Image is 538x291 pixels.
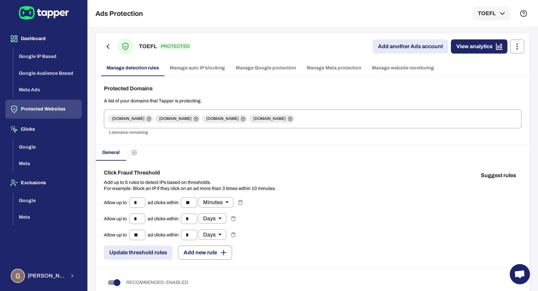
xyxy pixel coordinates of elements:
[5,106,82,111] a: Protected Websites
[5,173,82,192] button: Exclusions
[164,60,230,76] a: Manage auto IP blocking
[28,272,66,279] span: [PERSON_NAME] Lebelle
[126,144,142,161] button: Create custom rules for another ad account
[451,39,507,54] a: View analytics
[5,266,82,286] button: Guillaume Lebelle[PERSON_NAME] Lebelle
[249,116,290,122] span: [DOMAIN_NAME]
[95,9,143,18] h5: Ads Protection
[5,180,82,185] a: Exclusions
[202,115,247,123] div: [DOMAIN_NAME]
[13,70,82,75] a: Google Audience Based
[178,246,232,260] button: Add new rule
[126,280,188,286] p: RECOMMENDED: ENABLED
[104,85,522,93] h6: Protected Domains
[13,155,82,172] button: Meta
[475,169,522,182] button: Suggest rules
[202,116,243,122] span: [DOMAIN_NAME]
[472,7,510,20] button: TOEFL
[367,60,439,76] a: Manage website monitoring
[373,39,448,54] a: Add another Ads account
[108,115,153,123] div: [DOMAIN_NAME]
[13,197,82,203] a: Google
[104,229,226,240] div: Allow up to ad clicks within
[104,169,276,177] h6: Click Fraud Threshold
[5,126,82,132] a: Clicks
[13,139,82,156] button: Google
[11,269,24,282] img: Guillaume Lebelle
[13,214,82,220] a: Meta
[5,29,82,48] button: Dashboard
[13,65,82,82] button: Google Audience Based
[108,116,149,122] span: [DOMAIN_NAME]
[13,53,82,59] a: Google IP Based
[5,120,82,139] button: Clicks
[13,82,82,98] button: Meta Ads
[104,98,522,104] p: A list of your domains that Tapper is protecting.
[155,116,196,122] span: [DOMAIN_NAME]
[104,213,226,224] div: Allow up to ad clicks within
[230,60,301,76] a: Manage Google protection
[13,209,82,226] button: Meta
[13,192,82,209] button: Google
[139,42,157,51] h6: TOEFL
[301,60,367,76] a: Manage Meta protection
[104,197,233,208] div: Allow up to ad clicks within
[13,48,82,65] button: Google IP Based
[5,35,82,41] a: Dashboard
[109,129,517,136] p: 1 domains remaining
[102,150,120,156] span: General
[510,264,530,284] a: Open chat
[104,246,172,260] button: Update threshold rules
[13,87,82,92] a: Meta Ads
[101,60,164,76] a: Manage detection rules
[155,115,200,123] div: [DOMAIN_NAME]
[198,213,226,224] div: Days
[13,143,82,149] a: Google
[159,43,191,50] p: PROTECTED
[198,229,226,240] div: Days
[249,115,294,123] div: [DOMAIN_NAME]
[13,160,82,166] a: Meta
[198,197,233,207] div: Minutes
[5,100,82,119] button: Protected Websites
[104,180,276,192] p: Add up to 5 rules to detect IPs based on thresholds. For example: Block an IP if they click on an...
